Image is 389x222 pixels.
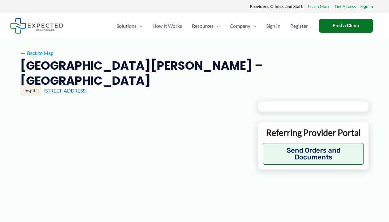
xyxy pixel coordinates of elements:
[112,15,148,37] a: SolutionsMenu Toggle
[20,50,26,56] span: ←
[308,2,330,10] a: Learn More
[137,15,143,37] span: Menu Toggle
[20,48,54,58] a: ←Back to Map
[263,143,364,165] button: Send Orders and Documents
[112,15,313,37] nav: Primary Site Navigation
[250,15,256,37] span: Menu Toggle
[117,15,137,37] span: Solutions
[10,18,63,34] img: Expected Healthcare Logo - side, dark font, small
[266,15,280,37] span: Sign In
[230,15,250,37] span: Company
[225,15,261,37] a: CompanyMenu Toggle
[148,15,187,37] a: How It Works
[360,2,373,10] a: Sign In
[250,4,304,9] strong: Providers, Clinics, and Staff:
[285,15,313,37] a: Register
[261,15,285,37] a: Sign In
[153,15,182,37] span: How It Works
[290,15,308,37] span: Register
[187,15,225,37] a: ResourcesMenu Toggle
[319,19,373,33] a: Find a Clinic
[20,85,41,96] div: Hospital
[263,127,364,138] p: Referring Provider Portal
[335,2,356,10] a: Get Access
[214,15,220,37] span: Menu Toggle
[44,88,87,93] a: [STREET_ADDRESS]
[192,15,214,37] span: Resources
[20,58,364,88] h2: [GEOGRAPHIC_DATA][PERSON_NAME] – [GEOGRAPHIC_DATA]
